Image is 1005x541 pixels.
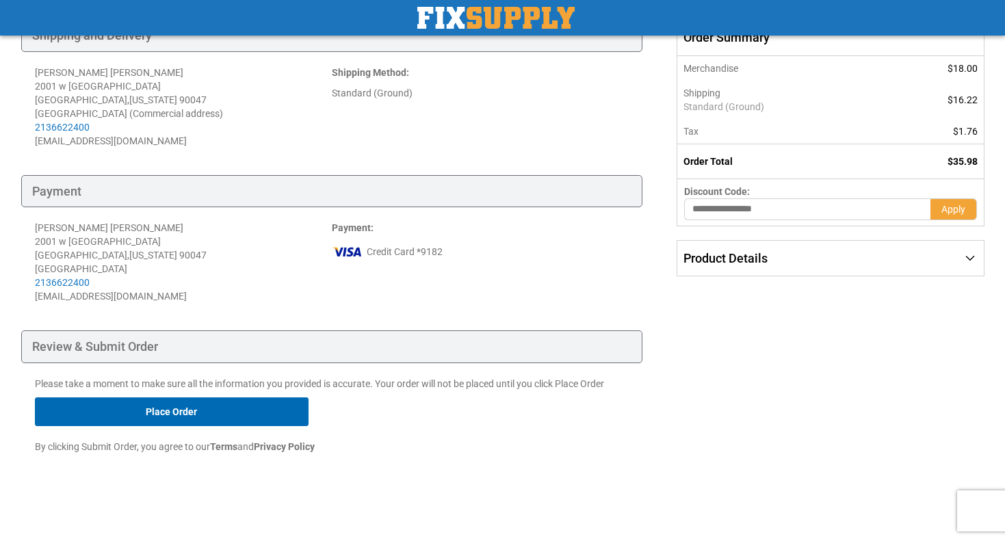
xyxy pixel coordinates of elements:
img: vi.png [332,241,363,262]
p: By clicking Submit Order, you agree to our and [35,440,629,453]
span: [EMAIL_ADDRESS][DOMAIN_NAME] [35,135,187,146]
strong: : [332,67,409,78]
button: Place Order [35,397,309,426]
div: Review & Submit Order [21,330,643,363]
span: Shipping [683,88,720,98]
span: $1.76 [953,126,978,137]
span: $16.22 [948,94,978,105]
span: $35.98 [948,156,978,167]
span: Discount Code: [684,186,750,197]
span: $18.00 [948,63,978,74]
address: [PERSON_NAME] [PERSON_NAME] 2001 w [GEOGRAPHIC_DATA] [GEOGRAPHIC_DATA] , 90047 [GEOGRAPHIC_DATA] ... [35,66,332,148]
strong: : [332,222,374,233]
th: Merchandise [677,56,887,81]
span: [US_STATE] [129,250,177,261]
a: store logo [417,7,575,29]
img: Fix Industrial Supply [417,7,575,29]
a: 2136622400 [35,277,90,288]
a: 2136622400 [35,122,90,133]
div: [PERSON_NAME] [PERSON_NAME] 2001 w [GEOGRAPHIC_DATA] [GEOGRAPHIC_DATA] , 90047 [GEOGRAPHIC_DATA] [35,221,332,289]
strong: Terms [210,441,237,452]
span: Product Details [683,251,768,265]
span: Apply [941,204,965,215]
strong: Order Total [683,156,733,167]
span: Order Summary [677,19,984,56]
span: Shipping Method [332,67,406,78]
span: [EMAIL_ADDRESS][DOMAIN_NAME] [35,291,187,302]
button: Apply [930,198,977,220]
th: Tax [677,119,887,144]
p: Please take a moment to make sure all the information you provided is accurate. Your order will n... [35,377,629,391]
span: [US_STATE] [129,94,177,105]
strong: Privacy Policy [254,441,315,452]
span: Standard (Ground) [683,100,880,114]
div: Payment [21,175,643,208]
div: Credit Card *9182 [332,241,629,262]
div: Standard (Ground) [332,86,629,100]
span: Payment [332,222,371,233]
